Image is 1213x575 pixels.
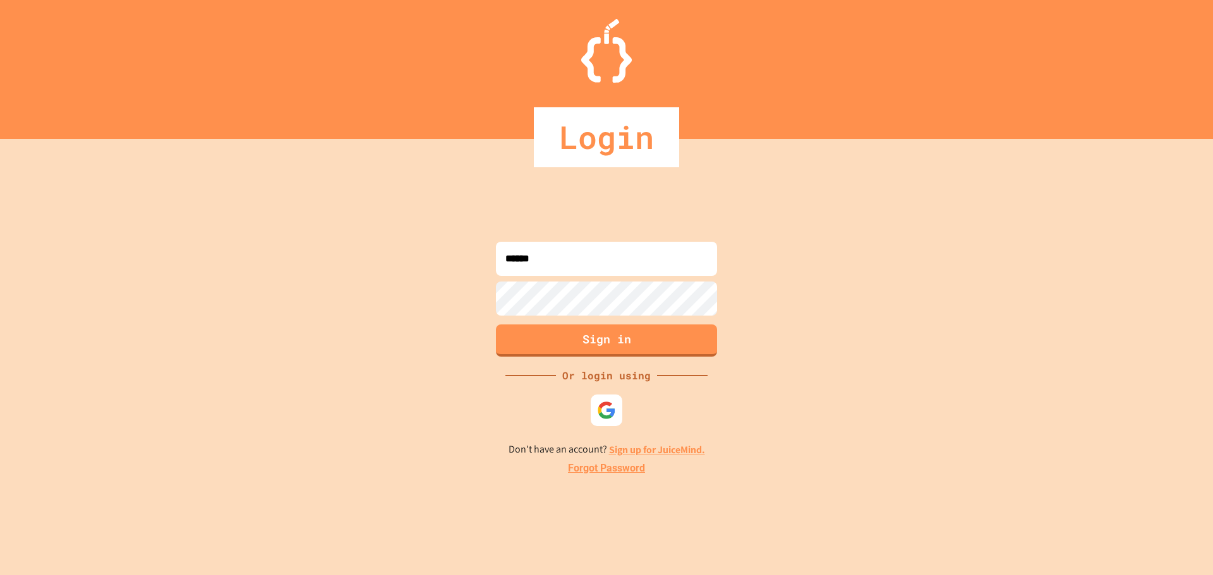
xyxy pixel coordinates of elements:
[556,368,657,383] div: Or login using
[1108,470,1200,523] iframe: chat widget
[581,19,632,83] img: Logo.svg
[597,401,616,420] img: google-icon.svg
[496,324,717,357] button: Sign in
[609,443,705,456] a: Sign up for JuiceMind.
[1160,525,1200,562] iframe: chat widget
[509,442,705,458] p: Don't have an account?
[568,461,645,476] a: Forgot Password
[534,107,679,167] div: Login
